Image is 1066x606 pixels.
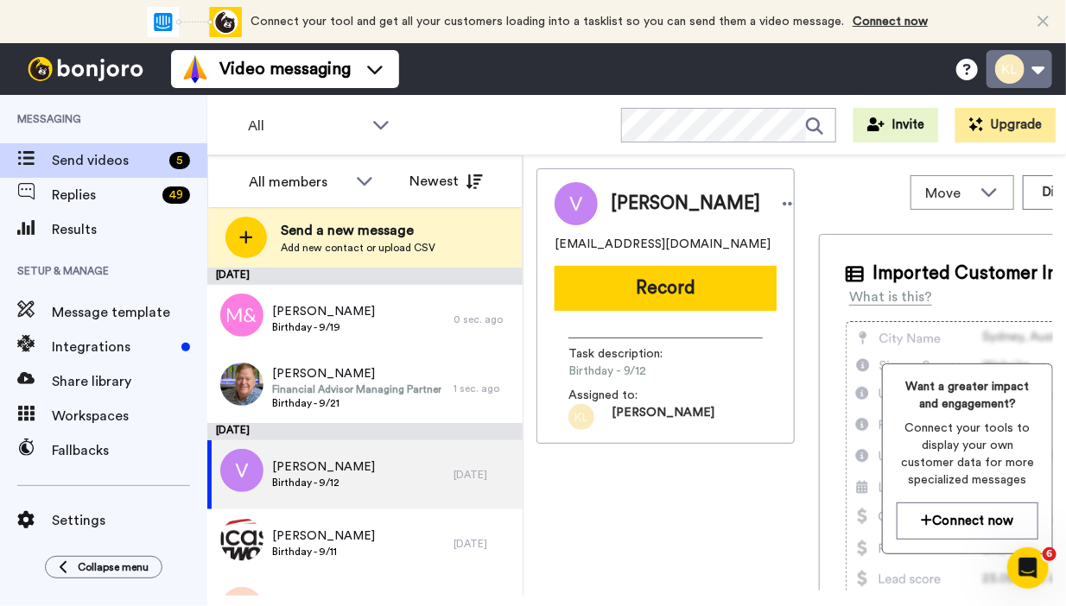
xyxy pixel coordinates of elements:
[272,320,375,334] span: Birthday - 9/19
[207,268,523,285] div: [DATE]
[853,16,928,28] a: Connect now
[568,363,733,380] span: Birthday - 9/12
[568,345,689,363] span: Task description :
[568,387,689,404] span: Assigned to:
[454,382,514,395] div: 1 sec. ago
[219,57,351,81] span: Video messaging
[272,527,375,545] span: [PERSON_NAME]
[611,191,760,217] span: [PERSON_NAME]
[220,518,263,561] img: 6738eb8e-cb90-42fb-a70a-9715f5fba15b.png
[272,365,441,382] span: [PERSON_NAME]
[281,241,435,255] span: Add new contact or upload CSV
[454,537,514,551] div: [DATE]
[52,185,155,205] span: Replies
[897,502,1038,540] button: Connect now
[397,164,496,199] button: Newest
[52,510,207,531] span: Settings
[555,236,771,253] span: [EMAIL_ADDRESS][DOMAIN_NAME]
[248,116,364,136] span: All
[849,287,932,307] div: What is this?
[272,476,375,489] span: Birthday - 9/12
[897,378,1038,413] span: Want a greater impact and engagement?
[454,312,514,326] div: 0 sec. ago
[1007,547,1049,589] iframe: Intercom live chat
[555,266,777,311] button: Record
[52,219,207,240] span: Results
[45,556,162,578] button: Collapse menu
[272,458,375,476] span: [PERSON_NAME]
[181,55,209,83] img: vm-color.svg
[52,371,207,392] span: Share library
[925,183,972,204] span: Move
[897,420,1038,489] span: Connect your tools to display your own customer data for more specialized messages
[147,7,242,37] div: animation
[853,108,938,142] button: Invite
[249,172,347,193] div: All members
[52,440,207,461] span: Fallbacks
[251,16,844,28] span: Connect your tool and get all your customers loading into a tasklist so you can send them a video...
[220,449,263,492] img: v.png
[272,303,375,320] span: [PERSON_NAME]
[272,382,441,396] span: Financial Advisor Managing Partner
[454,468,514,482] div: [DATE]
[52,150,162,171] span: Send videos
[52,406,207,426] span: Workspaces
[220,363,263,406] img: 8da77b24-6eda-46ef-8a51-53fec0b39835.jpg
[207,423,523,440] div: [DATE]
[169,152,190,169] div: 5
[281,220,435,241] span: Send a new message
[272,396,441,410] span: Birthday - 9/21
[52,302,207,323] span: Message template
[1043,547,1056,561] span: 6
[220,294,263,337] img: m&.png
[52,337,174,357] span: Integrations
[612,404,714,430] span: [PERSON_NAME]
[78,560,149,574] span: Collapse menu
[162,186,190,204] div: 49
[21,57,150,81] img: bj-logo-header-white.svg
[555,182,598,225] img: Image of Anne Marie Driggers
[955,108,1056,142] button: Upgrade
[568,404,594,430] img: kl.png
[272,545,375,559] span: Birthday - 9/11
